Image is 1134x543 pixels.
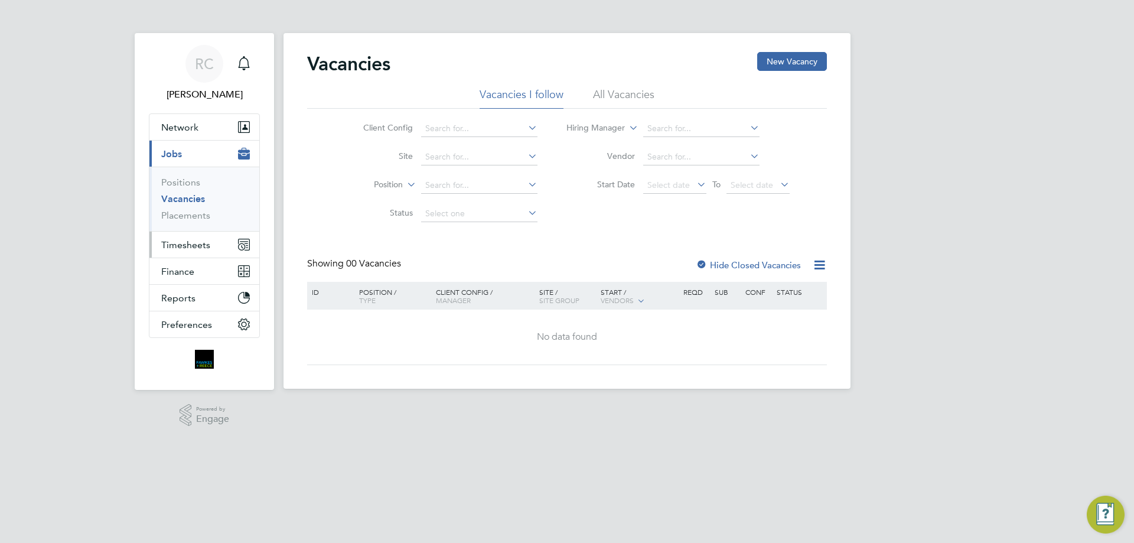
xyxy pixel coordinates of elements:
div: Position / [350,282,433,310]
button: Network [149,114,259,140]
button: Preferences [149,311,259,337]
div: Reqd [680,282,711,302]
a: Vacancies [161,193,205,204]
a: RC[PERSON_NAME] [149,45,260,102]
div: Status [774,282,825,302]
button: Reports [149,285,259,311]
input: Search for... [421,177,537,194]
label: Position [335,179,403,191]
nav: Main navigation [135,33,274,390]
div: Sub [712,282,742,302]
a: Placements [161,210,210,221]
span: Reports [161,292,195,304]
span: RC [195,56,214,71]
span: Robyn Clarke [149,87,260,102]
button: Jobs [149,141,259,167]
span: To [709,177,724,192]
label: Status [345,207,413,218]
input: Search for... [421,149,537,165]
label: Start Date [567,179,635,190]
a: Positions [161,177,200,188]
li: Vacancies I follow [480,87,563,109]
label: Hiring Manager [557,122,625,134]
span: Vendors [601,295,634,305]
div: Jobs [149,167,259,231]
span: Preferences [161,319,212,330]
span: Site Group [539,295,579,305]
input: Select one [421,206,537,222]
input: Search for... [421,121,537,137]
a: Go to home page [149,350,260,369]
label: Client Config [345,122,413,133]
span: Powered by [196,404,229,414]
div: Conf [742,282,773,302]
li: All Vacancies [593,87,654,109]
span: Engage [196,414,229,424]
div: ID [309,282,350,302]
button: New Vacancy [757,52,827,71]
input: Search for... [643,149,760,165]
button: Finance [149,258,259,284]
label: Hide Closed Vacancies [696,259,801,271]
span: 00 Vacancies [346,258,401,269]
button: Engage Resource Center [1087,496,1125,534]
label: Vendor [567,151,635,161]
img: bromak-logo-retina.png [195,350,214,369]
div: Site / [536,282,598,310]
span: Select date [731,180,773,190]
div: Client Config / [433,282,536,310]
a: Powered byEngage [180,404,230,427]
span: Select date [647,180,690,190]
span: Jobs [161,148,182,160]
button: Timesheets [149,232,259,258]
span: Type [359,295,376,305]
span: Network [161,122,198,133]
div: No data found [309,331,825,343]
input: Search for... [643,121,760,137]
span: Timesheets [161,239,210,251]
h2: Vacancies [307,52,390,76]
div: Start / [598,282,680,311]
span: Finance [161,266,194,277]
div: Showing [307,258,403,270]
span: Manager [436,295,471,305]
label: Site [345,151,413,161]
